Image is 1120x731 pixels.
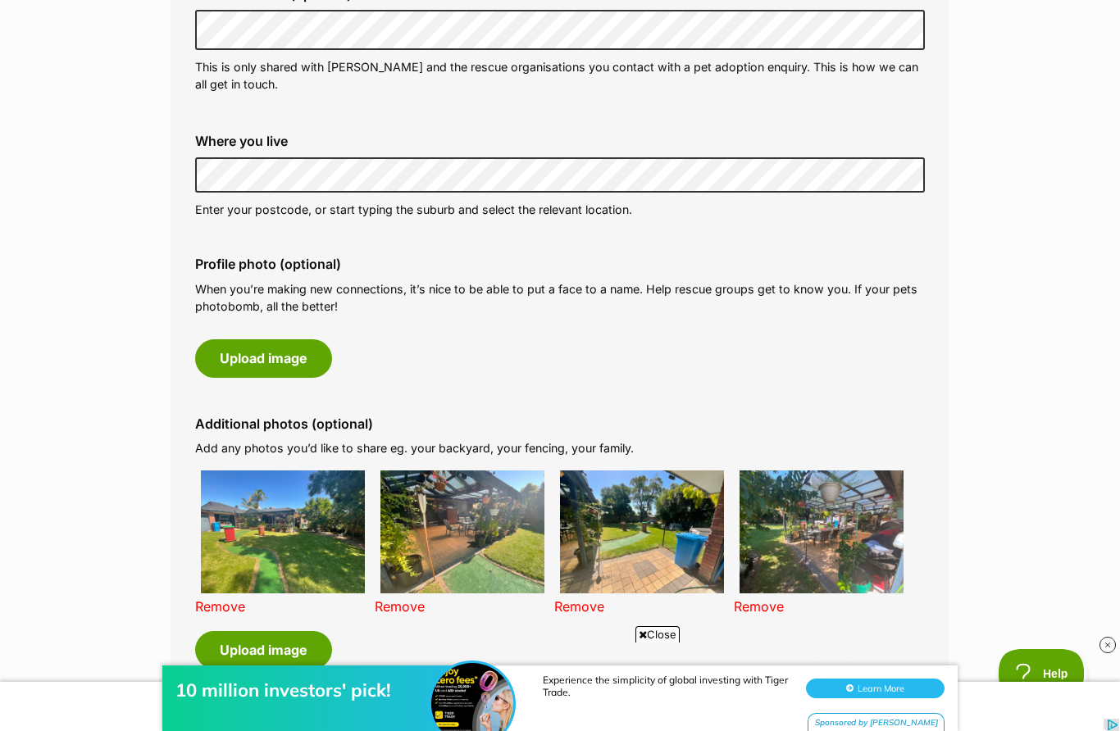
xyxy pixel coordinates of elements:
p: When you’re making new connections, it’s nice to be able to put a face to a name. Help rescue gro... [195,280,925,316]
p: Enter your postcode, or start typing the suburb and select the relevant location. [195,201,925,218]
img: yxt4bdlhuxw9qavvvyay.jpg [201,470,365,593]
img: 10 million investors' pick! [431,30,513,112]
div: Sponsored by [PERSON_NAME] [808,80,945,101]
img: close_rtb.svg [1100,637,1116,653]
img: xo8vqkjv2tw5xeqscggv.jpg [740,470,904,593]
div: 10 million investors' pick! [175,46,438,69]
p: This is only shared with [PERSON_NAME] and the rescue organisations you contact with a pet adopti... [195,58,925,93]
div: Experience the simplicity of global investing with Tiger Trade. [543,41,789,66]
a: Remove [554,598,604,615]
a: Remove [734,598,784,615]
label: Where you live [195,134,925,148]
p: Add any photos you’d like to share eg. your backyard, your fencing, your family. [195,439,925,456]
img: njgkhkbzvxvoeolpocwg.jpg [380,470,544,593]
button: Learn More [806,46,945,66]
button: Upload image [195,631,332,669]
a: Remove [195,598,245,615]
button: Upload image [195,339,332,377]
img: lgt0xh7vagoltjounn8a.jpg [560,470,724,593]
label: Profile photo (optional) [195,257,925,271]
span: Close [635,626,680,642]
a: Remove [375,598,425,615]
label: Additional photos (optional) [195,416,925,431]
